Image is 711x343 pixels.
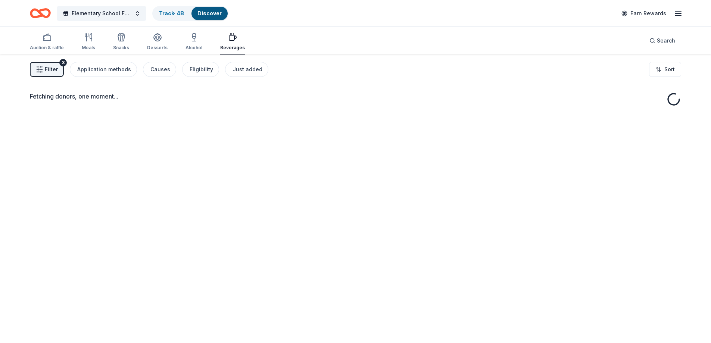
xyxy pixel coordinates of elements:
button: Eligibility [182,62,219,77]
button: Meals [82,30,95,54]
div: Snacks [113,45,129,51]
span: Filter [45,65,58,74]
button: Desserts [147,30,168,54]
div: Meals [82,45,95,51]
button: Just added [225,62,268,77]
span: Search [657,36,675,45]
span: Elementary School Fundraiser/ Tricky Tray [72,9,131,18]
button: Application methods [70,62,137,77]
a: Earn Rewards [617,7,671,20]
button: Beverages [220,30,245,54]
a: Discover [197,10,222,16]
button: Filter3 [30,62,64,77]
button: Track· 48Discover [152,6,228,21]
div: Desserts [147,45,168,51]
button: Elementary School Fundraiser/ Tricky Tray [57,6,146,21]
div: Fetching donors, one moment... [30,92,681,101]
div: Just added [233,65,262,74]
button: Auction & raffle [30,30,64,54]
div: 3 [59,59,67,66]
a: Track· 48 [159,10,184,16]
button: Alcohol [185,30,202,54]
a: Home [30,4,51,22]
div: Alcohol [185,45,202,51]
div: Causes [150,65,170,74]
div: Auction & raffle [30,45,64,51]
div: Application methods [77,65,131,74]
span: Sort [664,65,675,74]
div: Eligibility [190,65,213,74]
button: Search [643,33,681,48]
button: Causes [143,62,176,77]
div: Beverages [220,45,245,51]
button: Sort [649,62,681,77]
button: Snacks [113,30,129,54]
